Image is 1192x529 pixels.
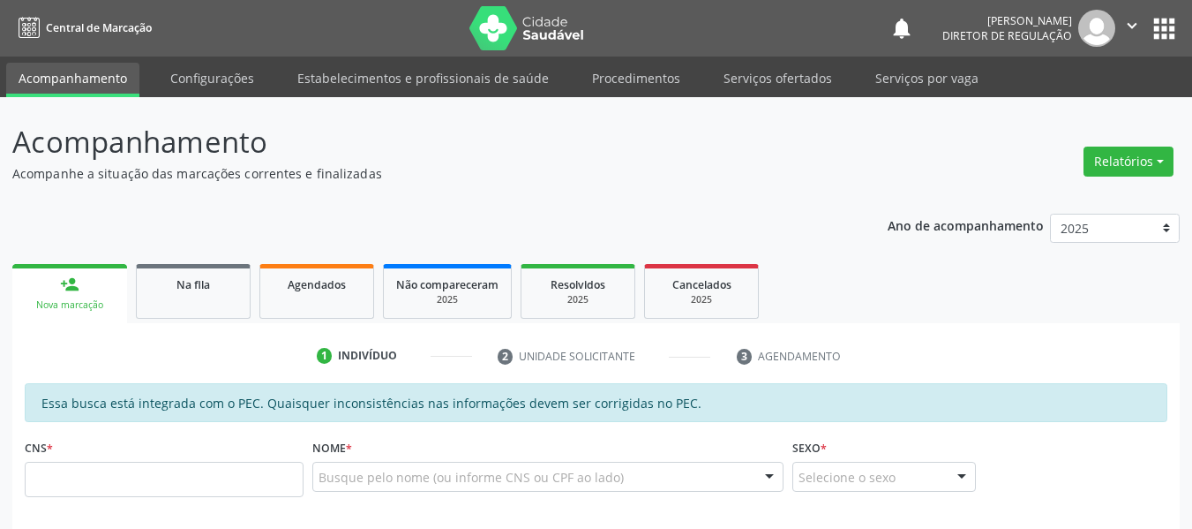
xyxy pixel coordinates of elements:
[338,348,397,364] div: Indivíduo
[580,63,693,94] a: Procedimentos
[798,468,896,487] span: Selecione o sexo
[1115,10,1149,47] button: 
[1083,147,1173,177] button: Relatórios
[25,299,115,312] div: Nova marcação
[176,277,210,292] span: Na fila
[285,63,561,94] a: Estabelecimentos e profissionais de saúde
[942,13,1072,28] div: [PERSON_NAME]
[319,468,624,487] span: Busque pelo nome (ou informe CNS ou CPF ao lado)
[396,277,499,292] span: Não compareceram
[25,383,1167,422] div: Essa busca está integrada com o PEC. Quaisquer inconsistências nas informações devem ser corrigid...
[25,435,53,462] label: CNS
[12,164,829,183] p: Acompanhe a situação das marcações correntes e finalizadas
[288,277,346,292] span: Agendados
[60,275,79,294] div: person_add
[863,63,991,94] a: Serviços por vaga
[657,293,746,306] div: 2025
[1149,13,1180,44] button: apps
[551,277,605,292] span: Resolvidos
[312,435,352,462] label: Nome
[46,20,152,35] span: Central de Marcação
[889,16,914,41] button: notifications
[792,435,827,462] label: Sexo
[12,13,152,42] a: Central de Marcação
[942,28,1072,43] span: Diretor de regulação
[396,293,499,306] div: 2025
[888,214,1044,236] p: Ano de acompanhamento
[1122,16,1142,35] i: 
[672,277,731,292] span: Cancelados
[6,63,139,97] a: Acompanhamento
[711,63,844,94] a: Serviços ofertados
[1078,10,1115,47] img: img
[158,63,266,94] a: Configurações
[317,348,333,364] div: 1
[534,293,622,306] div: 2025
[12,120,829,164] p: Acompanhamento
